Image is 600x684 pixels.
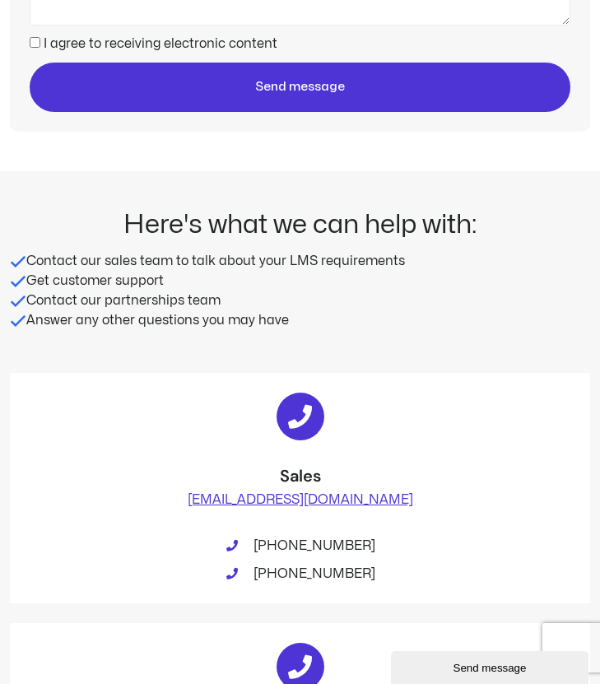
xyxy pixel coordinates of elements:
[44,37,277,50] label: I agree to receiving electronic content
[20,466,580,486] h2: Sales
[249,536,375,556] span: [PHONE_NUMBER]
[255,77,345,97] span: Send message
[10,293,26,309] img: blue-check-01.svg
[10,254,26,270] img: blue-check-01.svg
[123,211,477,239] h2: Here's what we can help with:
[10,251,590,330] p: Contact our sales team to talk about your LMS requirements Get customer support Contact our partn...
[10,313,26,329] img: blue-check-01.svg
[188,493,413,506] a: [EMAIL_ADDRESS][DOMAIN_NAME]
[10,273,26,290] img: blue-check-01.svg
[249,564,375,584] span: [PHONE_NUMBER]
[391,648,592,684] iframe: chat widget
[30,63,570,112] button: Send message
